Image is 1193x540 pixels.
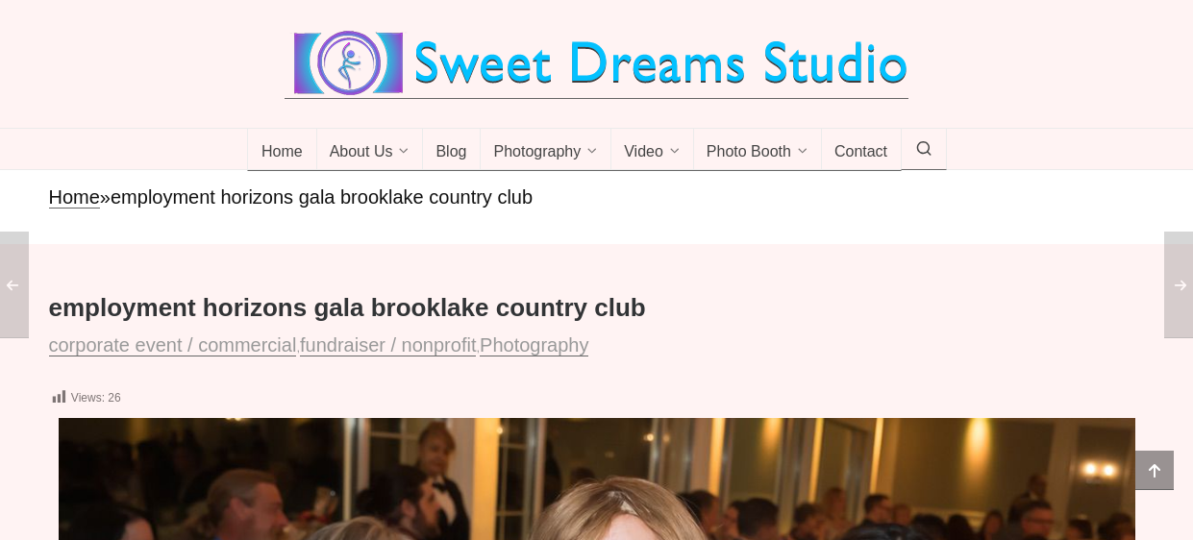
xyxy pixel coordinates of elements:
[108,391,120,405] span: 26
[610,129,694,171] a: Video
[111,186,533,208] span: employment horizons gala brooklake country club
[49,292,1145,325] h1: employment horizons gala brooklake country club
[422,129,481,171] a: Blog
[49,340,597,355] span: , ,
[435,143,466,162] span: Blog
[624,143,663,162] span: Video
[693,129,822,171] a: Photo Booth
[261,143,303,162] span: Home
[480,129,611,171] a: Photography
[480,334,588,356] a: Photography
[834,143,887,162] span: Contact
[285,29,908,98] img: Best Wedding Event Photography Photo Booth Videography NJ NY
[493,143,581,162] span: Photography
[247,129,317,171] a: Home
[71,391,105,405] span: Views:
[49,184,1145,210] nav: breadcrumbs
[330,143,393,162] span: About Us
[707,143,791,162] span: Photo Booth
[316,129,424,171] a: About Us
[821,129,902,171] a: Contact
[49,186,100,209] a: Home
[100,186,111,208] span: »
[300,334,476,356] a: fundraiser / nonprofit
[49,334,297,356] a: corporate event / commercial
